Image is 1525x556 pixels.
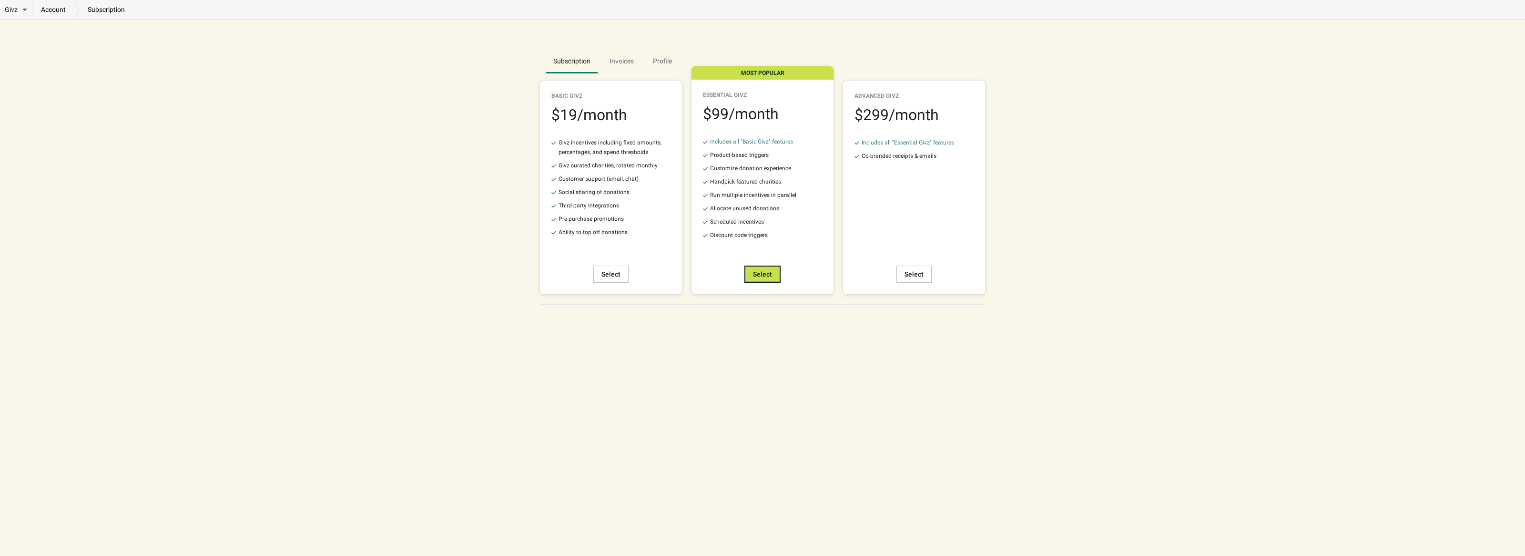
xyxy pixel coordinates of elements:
[559,161,658,170] div: Givz curated charities, rotated monthly
[691,66,834,80] div: Most Popular
[559,187,630,197] div: Social sharing of donations
[710,204,779,213] div: Allocate unused donations
[703,91,822,99] div: Essential Givz
[905,270,924,278] span: Select
[559,201,619,210] div: Third-party Integrations
[703,106,822,122] div: $ 99 /month
[854,107,974,123] div: $ 299 /month
[593,266,629,283] button: Select
[559,138,671,157] div: Givz Incentives including fixed amounts, percentages, and spend thresholds
[710,177,781,186] div: Handpick featured charities
[5,5,18,14] span: Givz
[601,270,620,278] span: Select
[896,266,932,283] button: Select
[854,92,974,100] div: Advanced Givz
[559,227,628,237] div: Ability to top off donations
[710,190,796,200] div: Run multiple incentives in parallel
[862,138,954,147] div: Includes all " Essential Givz " features
[710,164,791,173] div: Customize donation experience
[559,214,624,224] div: Pre-purchase promotions
[546,52,598,70] span: Subscription
[602,52,641,70] span: Invoices
[559,174,639,184] div: Customer support (email, chat)
[551,92,671,100] div: Basic Givz
[710,137,793,146] div: Includes all " Basic Givz " features
[710,217,764,227] div: Scheduled incentives
[79,5,133,14] p: subscription
[32,5,74,14] a: account
[645,52,680,70] span: Profile
[710,230,768,240] div: Discount code triggers
[744,266,781,283] button: Select
[862,151,936,161] div: Co-branded receipts & emails
[753,270,772,278] span: Select
[551,107,671,123] div: $ 19 /month
[710,150,769,160] div: Product-based triggers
